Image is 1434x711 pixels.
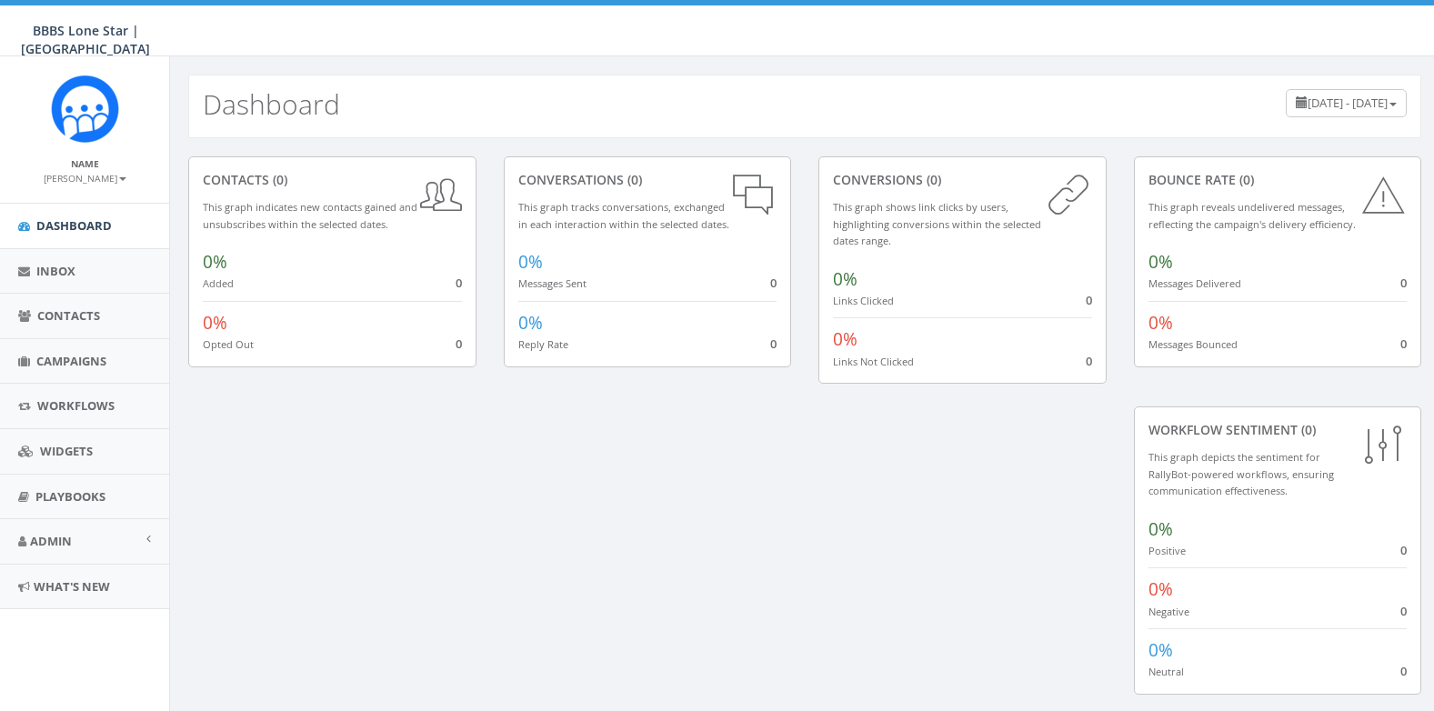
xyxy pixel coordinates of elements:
small: Opted Out [203,337,254,351]
small: This graph depicts the sentiment for RallyBot-powered workflows, ensuring communication effective... [1148,450,1334,497]
span: 0 [1400,275,1407,291]
span: 0% [833,327,857,351]
span: (0) [1236,171,1254,188]
small: Messages Bounced [1148,337,1238,351]
small: Messages Sent [518,276,587,290]
small: Messages Delivered [1148,276,1241,290]
span: 0% [1148,311,1173,335]
span: 0 [1086,353,1092,369]
span: Dashboard [36,217,112,234]
span: [DATE] - [DATE] [1308,95,1388,111]
span: Campaigns [36,353,106,369]
small: Negative [1148,605,1189,618]
div: contacts [203,171,462,189]
span: What's New [34,578,110,595]
span: Admin [30,533,72,549]
span: 0 [456,275,462,291]
small: This graph tracks conversations, exchanged in each interaction within the selected dates. [518,200,729,231]
span: 0% [518,311,543,335]
span: Inbox [36,263,75,279]
small: Links Clicked [833,294,894,307]
span: Workflows [37,397,115,414]
span: Contacts [37,307,100,324]
span: 0 [1400,542,1407,558]
small: Neutral [1148,665,1184,678]
span: 0% [518,250,543,274]
img: Rally_Corp_Icon_1.png [51,75,119,143]
h2: Dashboard [203,89,340,119]
span: (0) [624,171,642,188]
span: Playbooks [35,488,105,505]
small: Positive [1148,544,1186,557]
a: [PERSON_NAME] [44,169,126,185]
div: conversions [833,171,1092,189]
small: This graph shows link clicks by users, highlighting conversions within the selected dates range. [833,200,1041,247]
span: 0 [1400,663,1407,679]
span: Widgets [40,443,93,459]
small: Links Not Clicked [833,355,914,368]
span: 0 [770,335,777,352]
span: 0% [1148,638,1173,662]
span: 0 [1086,292,1092,308]
span: 0% [1148,577,1173,601]
span: 0% [833,267,857,291]
span: 0 [456,335,462,352]
small: [PERSON_NAME] [44,172,126,185]
div: Workflow Sentiment [1148,421,1408,439]
small: Reply Rate [518,337,568,351]
small: This graph indicates new contacts gained and unsubscribes within the selected dates. [203,200,417,231]
span: 0 [1400,335,1407,352]
span: BBBS Lone Star | [GEOGRAPHIC_DATA] [21,22,150,57]
span: (0) [923,171,941,188]
div: Bounce Rate [1148,171,1408,189]
span: (0) [269,171,287,188]
span: 0 [770,275,777,291]
small: Added [203,276,234,290]
small: This graph reveals undelivered messages, reflecting the campaign's delivery efficiency. [1148,200,1356,231]
span: (0) [1298,421,1316,438]
span: 0 [1400,603,1407,619]
small: Name [71,157,99,170]
span: 0% [1148,250,1173,274]
div: conversations [518,171,777,189]
span: 0% [203,250,227,274]
span: 0% [203,311,227,335]
span: 0% [1148,517,1173,541]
